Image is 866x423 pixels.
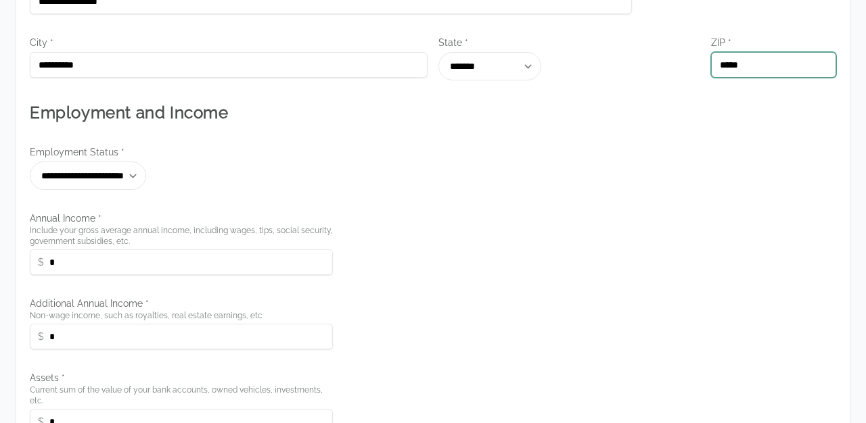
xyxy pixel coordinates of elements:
label: ZIP * [711,36,836,49]
label: Annual Income * [30,211,333,225]
label: Additional Annual Income * [30,297,333,310]
p: Include your gross average annual income, including wages, tips, social security, government subs... [30,225,333,247]
label: Employment Status * [30,145,333,159]
label: City * [30,36,428,49]
div: Employment and Income [30,102,836,124]
p: Current sum of the value of your bank accounts, owned vehicles, investments, etc. [30,384,333,406]
label: Assets * [30,371,333,384]
label: State * [438,36,700,49]
p: Non-wage income, such as royalties, real estate earnings, etc [30,310,333,321]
